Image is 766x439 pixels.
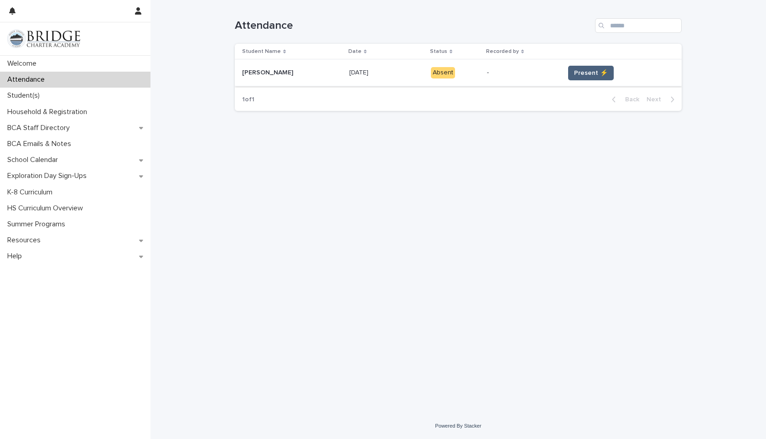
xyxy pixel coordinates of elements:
p: Date [348,47,362,57]
p: Attendance [4,75,52,84]
p: Resources [4,236,48,245]
span: Next [647,96,667,103]
p: Exploration Day Sign-Ups [4,172,94,180]
p: Student Name [242,47,281,57]
a: Powered By Stacker [435,423,481,429]
button: Next [643,95,682,104]
tr: [PERSON_NAME][PERSON_NAME] [DATE][DATE] Absent-Present ⚡ [235,60,682,86]
span: Back [620,96,639,103]
p: Recorded by [486,47,519,57]
p: Household & Registration [4,108,94,116]
button: Back [605,95,643,104]
h1: Attendance [235,19,591,32]
p: Help [4,252,29,261]
button: Present ⚡ [568,66,614,80]
p: HS Curriculum Overview [4,204,90,213]
p: Student(s) [4,91,47,100]
p: - [487,69,557,77]
p: Welcome [4,59,44,68]
p: K-8 Curriculum [4,188,60,197]
p: BCA Staff Directory [4,124,77,132]
div: Absent [431,67,455,78]
input: Search [595,18,682,33]
p: Status [430,47,447,57]
p: Summer Programs [4,220,72,229]
p: 1 of 1 [235,89,262,111]
p: School Calendar [4,156,65,164]
img: V1C1m3IdTEidaUdm9Hs0 [7,30,80,48]
p: BCA Emails & Notes [4,140,78,148]
p: [PERSON_NAME] [242,67,295,77]
span: Present ⚡ [574,68,608,78]
p: [DATE] [349,67,370,77]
